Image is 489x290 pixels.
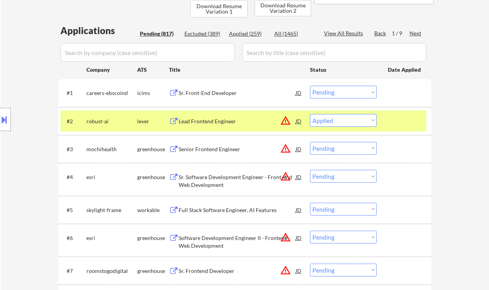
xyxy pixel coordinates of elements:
[410,29,422,37] div: Next
[295,264,303,278] div: JD
[274,30,313,38] div: All (1465)
[242,43,426,62] input: Search by title (case sensitive)
[184,30,223,38] div: Excluded (389)
[295,231,303,245] div: JD
[280,232,291,243] button: warning_amber
[295,203,303,217] div: JD
[86,267,137,275] div: roomstogodigital
[137,89,169,97] div: icims
[179,117,296,125] div: Lead Frontend Engineer
[324,29,365,37] div: View All Results
[137,117,169,125] div: lever
[169,66,303,74] div: Title
[137,234,169,242] div: greenhouse
[67,234,80,242] div: #6
[295,170,303,184] div: JD
[229,30,268,38] div: Applied (259)
[60,26,137,35] div: Applications
[392,29,410,37] div: 1 / 9
[60,43,235,62] input: Search by company (case sensitive)
[137,66,169,74] div: ATS
[137,206,169,214] div: workable
[280,265,291,276] button: warning_amber
[179,89,296,97] div: Sr. Front-End Developer
[179,267,296,275] div: Sr. Frontend Developer
[137,267,169,275] div: greenhouse
[295,114,303,128] div: JD
[280,143,291,154] button: warning_amber
[140,30,179,38] div: Pending (817)
[280,115,291,126] button: warning_amber
[179,145,296,153] div: Senior Frontend Engineer
[179,206,296,214] div: Full Stack Software Engineer, AI Features
[137,145,169,153] div: greenhouse
[295,86,303,100] div: JD
[179,173,296,188] div: Sr. Software Development Engineer - Front-end Web Development
[295,142,303,156] div: JD
[388,66,422,74] div: Date Applied
[137,173,169,181] div: greenhouse
[86,234,137,242] div: esri
[310,62,377,76] div: Status
[374,29,387,37] div: Back
[179,234,296,249] div: Software Development Engineer II - Frontend Web Development
[280,171,291,182] button: warning_amber
[86,206,137,214] div: skylight-frame
[67,206,80,214] div: #5
[67,267,80,275] div: #7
